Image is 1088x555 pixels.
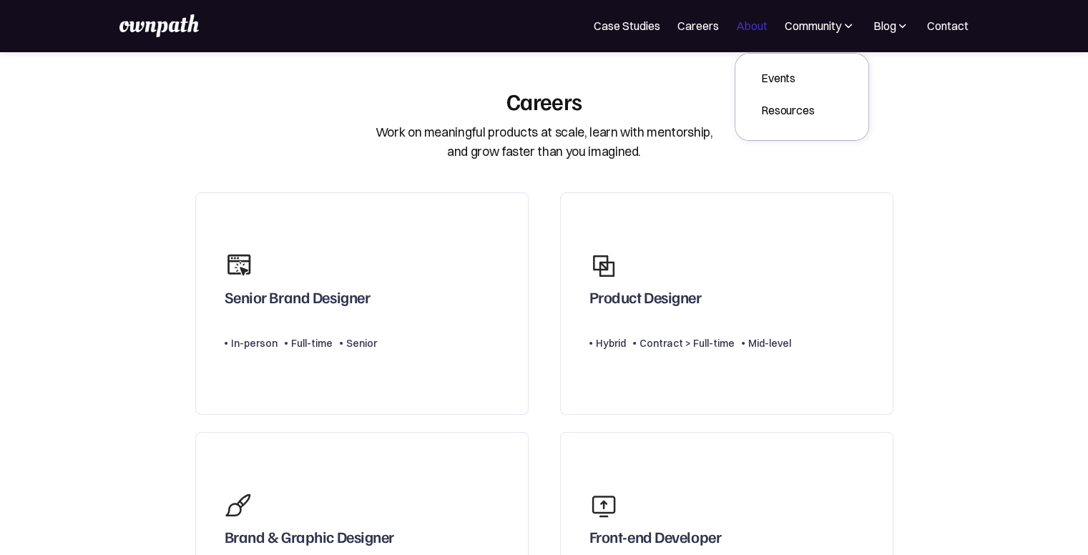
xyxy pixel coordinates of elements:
[761,102,815,119] div: Resources
[677,17,719,34] a: Careers
[736,17,768,34] a: About
[376,123,713,161] div: Work on meaningful products at scale, learn with mentorship, and grow faster than you imagined.
[873,17,896,34] div: Blog
[785,17,841,34] div: Community
[639,335,735,352] div: Contract > Full-time
[589,527,722,553] div: Front-end Developer
[761,69,815,87] div: Events
[291,335,333,352] div: Full-time
[346,335,377,352] div: Senior
[748,335,791,352] div: Mid-level
[735,53,870,141] nav: Community
[750,97,826,123] a: Resources
[195,192,529,415] a: Senior Brand DesignerIn-personFull-timeSenior
[560,192,893,415] a: Product DesignerHybridContract > Full-timeMid-level
[589,288,702,313] div: Product Designer
[596,335,626,352] div: Hybrid
[873,17,910,34] div: Blog
[750,65,826,91] a: Events
[506,87,582,114] div: Careers
[225,288,371,313] div: Senior Brand Designer
[231,335,278,352] div: In-person
[785,17,856,34] div: Community
[927,17,969,34] a: Contact
[594,17,660,34] a: Case Studies
[225,527,394,553] div: Brand & Graphic Designer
